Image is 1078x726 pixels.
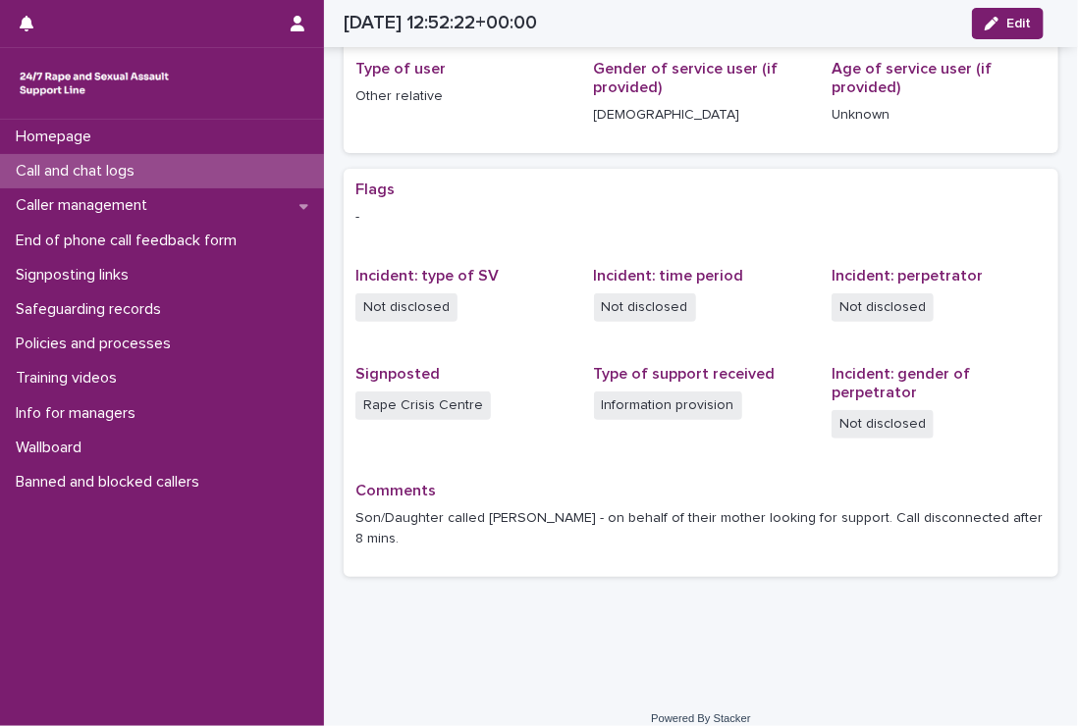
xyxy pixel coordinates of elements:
[832,268,983,284] span: Incident: perpetrator
[355,293,458,322] span: Not disclosed
[355,181,395,197] span: Flags
[1006,17,1031,30] span: Edit
[594,105,809,126] p: [DEMOGRAPHIC_DATA]
[832,105,1047,126] p: Unknown
[8,439,97,457] p: Wallboard
[8,473,215,492] p: Banned and blocked callers
[594,293,696,322] span: Not disclosed
[8,128,107,146] p: Homepage
[832,366,970,400] span: Incident: gender of perpetrator
[8,300,177,319] p: Safeguarding records
[8,335,187,353] p: Policies and processes
[355,86,570,107] p: Other relative
[355,366,440,382] span: Signposted
[594,391,742,420] span: Information provision
[651,712,750,724] a: Powered By Stacker
[832,293,934,322] span: Not disclosed
[8,196,163,215] p: Caller management
[355,391,491,420] span: Rape Crisis Centre
[8,404,151,423] p: Info for managers
[594,61,779,95] span: Gender of service user (if provided)
[594,366,776,382] span: Type of support received
[16,64,173,103] img: rhQMoQhaT3yELyF149Cw
[355,61,446,77] span: Type of user
[355,483,436,498] span: Comments
[594,268,744,284] span: Incident: time period
[8,369,133,388] p: Training videos
[355,268,499,284] span: Incident: type of SV
[832,61,992,95] span: Age of service user (if provided)
[355,207,1047,228] p: -
[344,12,537,34] h2: [DATE] 12:52:22+00:00
[8,162,150,181] p: Call and chat logs
[355,508,1047,549] p: Son/Daughter called [PERSON_NAME] - on behalf of their mother looking for support. Call disconnec...
[832,410,934,439] span: Not disclosed
[972,8,1044,39] button: Edit
[8,266,144,285] p: Signposting links
[8,232,252,250] p: End of phone call feedback form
